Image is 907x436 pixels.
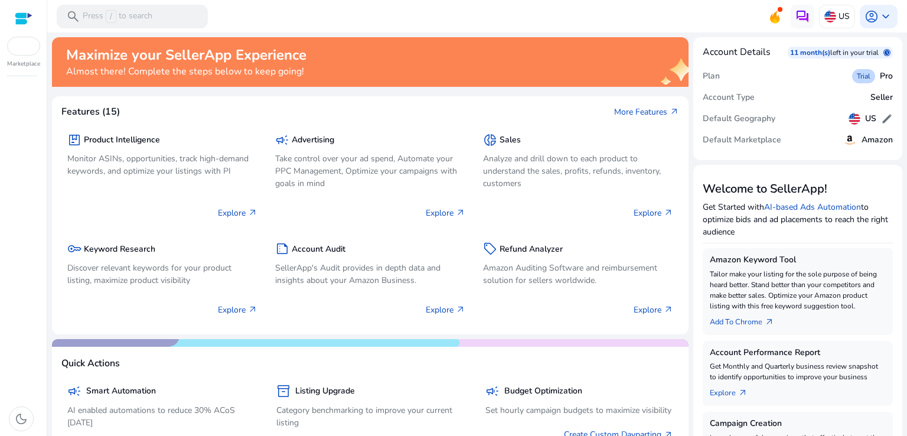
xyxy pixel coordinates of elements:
[843,133,857,147] img: amazon.svg
[276,404,464,429] p: Category benchmarking to improve your current listing
[67,133,81,147] span: package
[14,412,28,426] span: dark_mode
[879,9,893,24] span: keyboard_arrow_down
[857,71,870,81] span: Trial
[275,152,465,190] p: Take control over your ad spend, Automate your PPC Management, Optimize your campaigns with goals...
[710,419,886,429] h5: Campaign Creation
[865,114,876,124] h5: US
[824,11,836,22] img: us.svg
[485,384,500,398] span: campaign
[276,384,291,398] span: inventory_2
[485,404,673,417] p: Set hourly campaign budgets to maximize visibility
[864,9,879,24] span: account_circle
[456,305,465,314] span: arrow_outward
[710,311,784,328] a: Add To Chrome
[664,305,673,314] span: arrow_outward
[483,262,673,287] p: Amazon Auditing Software and reimbursement solution for sellers worldwide.
[500,135,521,145] h5: Sales
[670,107,679,116] span: arrow_outward
[765,317,774,327] span: arrow_outward
[483,133,497,147] span: donut_small
[67,152,257,177] p: Monitor ASINs, opportunities, track high-demand keywords, and optimize your listings with PI
[710,255,886,265] h5: Amazon Keyword Tool
[275,262,465,287] p: SellerApp's Audit provides in depth data and insights about your Amazon Business.
[67,384,81,398] span: campaign
[703,135,781,145] h5: Default Marketplace
[664,208,673,217] span: arrow_outward
[218,304,257,316] p: Explore
[66,47,306,64] h2: Maximize your SellerApp Experience
[710,361,886,382] p: Get Monthly and Quarterly business review snapshot to identify opportunities to improve your busi...
[703,114,775,124] h5: Default Geography
[883,49,890,56] span: schedule
[456,208,465,217] span: arrow_outward
[292,245,345,255] h5: Account Audit
[839,6,850,27] p: US
[218,207,257,219] p: Explore
[703,182,893,196] h3: Welcome to SellerApp!
[295,386,355,396] h5: Listing Upgrade
[7,60,40,69] p: Marketplace
[67,404,255,429] p: AI enabled automations to reduce 30% ACoS [DATE]
[738,388,748,398] span: arrow_outward
[880,71,893,82] h5: Pro
[830,48,883,57] p: left in your trial
[764,201,861,213] a: AI-based Ads Automation
[66,9,80,24] span: search
[248,305,257,314] span: arrow_outward
[703,71,720,82] h5: Plan
[849,113,860,125] img: us.svg
[703,93,755,103] h5: Account Type
[248,208,257,217] span: arrow_outward
[881,113,893,125] span: edit
[710,382,757,399] a: Explorearrow_outward
[500,245,563,255] h5: Refund Analyzer
[426,207,465,219] p: Explore
[862,135,893,145] h5: Amazon
[504,386,582,396] h5: Budget Optimization
[67,262,257,287] p: Discover relevant keywords for your product listing, maximize product visibility
[710,269,886,311] p: Tailor make your listing for the sole purpose of being heard better. Stand better than your compe...
[66,66,306,77] h4: Almost there! Complete the steps below to keep going!
[275,133,289,147] span: campaign
[483,242,497,256] span: sell
[61,106,120,118] h4: Features (15)
[790,48,830,57] p: 11 month(s)
[86,386,156,396] h5: Smart Automation
[67,242,81,256] span: key
[275,242,289,256] span: summarize
[61,358,120,369] h4: Quick Actions
[84,135,160,145] h5: Product Intelligence
[426,304,465,316] p: Explore
[710,348,886,358] h5: Account Performance Report
[870,93,893,103] h5: Seller
[634,207,673,219] p: Explore
[703,47,771,58] h4: Account Details
[84,245,155,255] h5: Keyword Research
[292,135,334,145] h5: Advertising
[483,152,673,190] p: Analyze and drill down to each product to understand the sales, profits, refunds, inventory, cust...
[83,10,152,23] p: Press to search
[106,10,116,23] span: /
[634,304,673,316] p: Explore
[614,106,679,118] a: More Featuresarrow_outward
[703,201,893,238] p: Get Started with to optimize bids and ad placements to reach the right audience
